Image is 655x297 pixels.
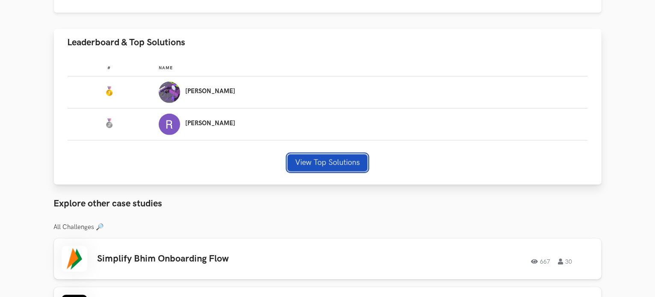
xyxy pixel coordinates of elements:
span: 667 [531,259,551,265]
span: 30 [558,259,572,265]
table: Leaderboard [68,59,588,141]
img: Silver Medal [104,118,114,129]
span: # [107,65,111,71]
button: Leaderboard & Top Solutions [54,29,602,56]
h3: Simplify Bhim Onboarding Flow [98,253,341,265]
img: Gold Medal [104,86,114,97]
p: [PERSON_NAME] [185,88,235,95]
div: Leaderboard & Top Solutions [54,56,602,185]
button: View Top Solutions [287,154,368,171]
p: [PERSON_NAME] [185,120,235,127]
span: Leaderboard & Top Solutions [68,37,186,48]
a: Simplify Bhim Onboarding Flow66730 [54,238,602,279]
h3: All Challenges 🔎 [54,223,602,231]
h3: Explore other case studies [54,198,602,209]
img: Profile photo [159,114,180,135]
span: Name [159,65,173,71]
img: Profile photo [159,82,180,103]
